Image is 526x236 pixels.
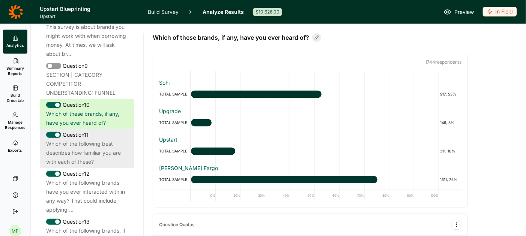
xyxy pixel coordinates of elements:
div: Upstart [159,136,461,144]
div: Question 11 [46,130,128,139]
span: Summary Reports [6,66,24,76]
div: 30% [240,190,265,201]
span: Analytics [6,43,24,48]
div: 60% [315,190,340,201]
div: SoFi [159,79,461,87]
div: Question 10 [46,100,128,109]
span: Exports [8,148,23,153]
span: Preview [454,7,474,16]
div: Which of the following brands have you ever interacted with in any way? That could include applyi... [46,178,128,214]
div: TOTAL SAMPLE [159,147,191,156]
div: [PERSON_NAME] Fargo [159,165,461,172]
a: Preview [444,7,474,16]
div: 50% [290,190,315,201]
div: Which of these brands, if any, have you ever heard of? [46,109,128,127]
button: Quota Options [452,220,461,230]
div: Question 9 [46,61,128,70]
a: Summary Reports [3,54,27,81]
a: Manage Responses [3,108,27,134]
div: 90% [389,190,414,201]
div: Question Quotas [159,222,195,228]
div: 80% [365,190,389,201]
div: 311, 18% [439,147,461,156]
a: Exports [3,134,27,158]
div: SECTION | CATEGORY COMPETITOR UNDERSTANDING: FUNNEL [46,70,128,97]
div: In Field [483,7,517,16]
div: Question 13 [46,217,128,226]
span: Which of these brands, if any, have you ever heard of? [153,33,309,42]
p: 1744 respondent s [159,59,461,65]
div: Upgrade [159,108,461,115]
div: This survey is about brands you might work with when borrowing money. At times, we will ask about... [46,22,128,58]
div: Which of the following best describes how familiar you are with each of these? [46,139,128,166]
span: Build Crosstab [6,93,24,103]
div: 20% [216,190,240,201]
button: In Field [483,7,517,17]
div: $10,626.00 [253,8,282,16]
div: TOTAL SAMPLE [159,90,191,99]
span: Manage Responses [5,119,26,130]
a: Build Crosstab [3,81,27,108]
div: Question 12 [46,169,128,178]
div: 70% [340,190,365,201]
div: TOTAL SAMPLE [159,175,191,184]
span: Upstart [40,13,139,19]
a: Analytics [3,30,27,54]
div: 1311, 75% [439,175,461,184]
div: 10% [191,190,216,201]
div: 100% [414,190,439,201]
div: 146, 8% [439,118,461,127]
div: 40% [265,190,290,201]
h1: Upstart Blueprinting [40,4,139,13]
div: TOTAL SAMPLE [159,118,191,127]
div: 917, 53% [439,90,461,99]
